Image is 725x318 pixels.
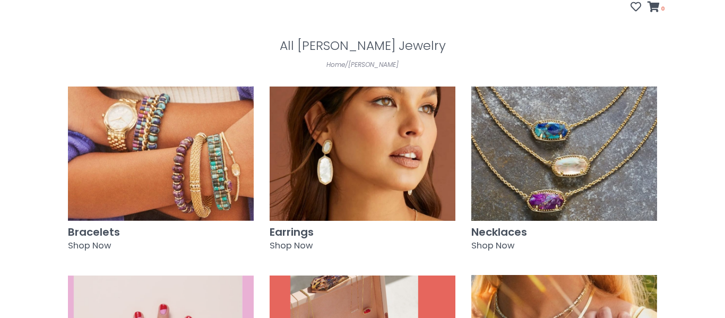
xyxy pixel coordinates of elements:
[270,239,313,252] span: Shop Now
[648,3,665,13] a: 0
[471,87,657,221] img: Necklaces
[326,60,345,69] a: Home
[60,59,665,71] div: /
[348,60,399,69] a: [PERSON_NAME]
[471,87,657,259] a: Necklaces Shop Now
[270,226,455,238] h3: Earrings
[60,39,665,53] h1: All [PERSON_NAME] Jewelry
[68,226,254,238] h3: Bracelets
[270,87,455,259] a: Earrings Shop Now
[471,226,657,238] h3: Necklaces
[660,4,665,13] span: 0
[68,87,254,221] img: Bracelets
[68,87,254,259] a: Bracelets Shop Now
[270,87,455,221] img: Earrings
[68,239,111,252] span: Shop Now
[471,239,514,252] span: Shop Now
